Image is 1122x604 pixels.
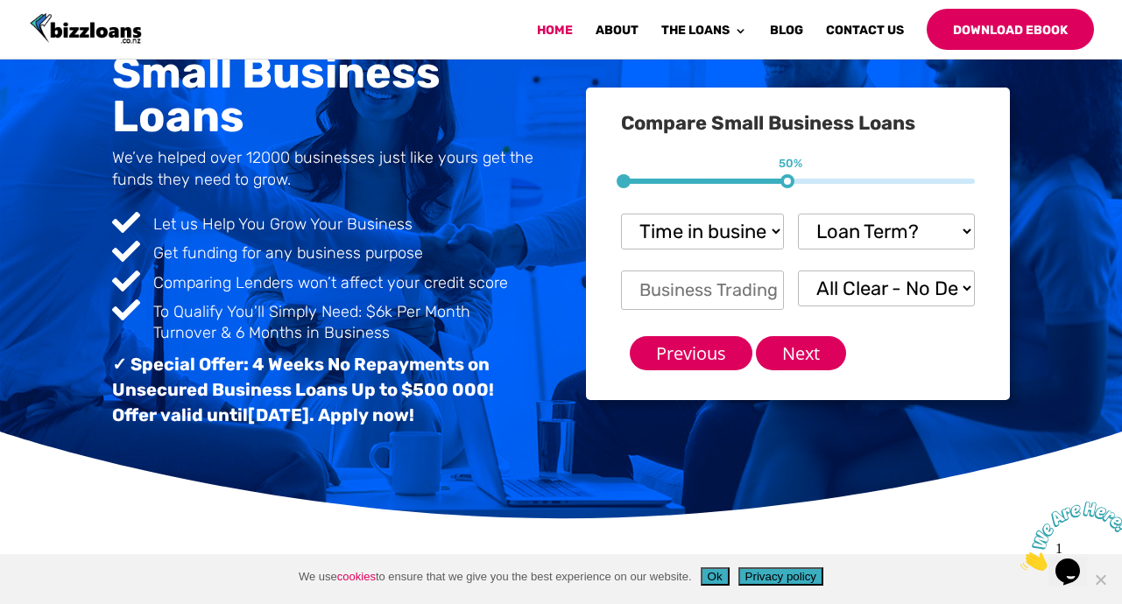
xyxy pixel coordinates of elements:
[630,336,752,370] input: Previous
[537,25,573,50] a: Home
[7,7,14,22] span: 1
[112,208,140,236] span: 
[701,567,730,586] button: Ok
[1013,495,1122,578] iframe: chat widget
[621,270,784,310] input: Business Trading Name
[153,243,423,263] span: Get funding for any business purpose
[621,114,975,142] h3: Compare Small Business Loans
[7,7,116,76] img: Chat attention grabber
[112,147,536,200] h4: We’ve helped over 12000 businesses just like yours get the funds they need to grow.
[770,25,803,50] a: Blog
[112,352,536,436] h3: ✓ Special Offer: 4 Weeks No Repayments on Unsecured Business Loans Up to $500 000! Offer valid un...
[927,9,1094,50] a: Download Ebook
[112,296,140,324] span: 
[299,568,692,586] span: We use to ensure that we give you the best experience on our website.
[153,302,470,341] span: To Qualify You'll Simply Need: $6k Per Month Turnover & 6 Months in Business
[738,567,823,586] button: Privacy policy
[112,237,140,265] span: 
[661,25,747,50] a: The Loans
[826,25,904,50] a: Contact Us
[337,570,376,583] a: cookies
[756,336,846,370] input: Next
[248,404,309,425] span: [DATE]
[596,25,639,50] a: About
[779,157,802,171] span: 50%
[112,51,536,147] h1: Small Business Loans
[153,273,508,292] span: Comparing Lenders won’t affect your credit score
[30,13,142,45] img: Bizzloans New Zealand
[153,214,413,234] span: Let us Help You Grow Your Business
[112,267,140,295] span: 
